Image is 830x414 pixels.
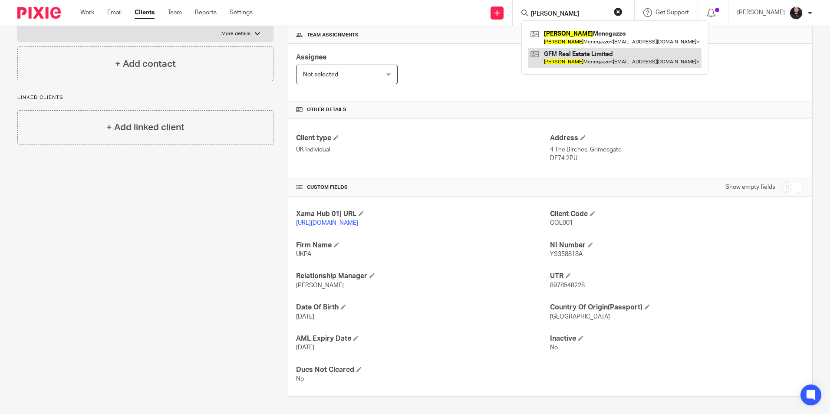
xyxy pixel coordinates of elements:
h4: Address [550,134,804,143]
a: Work [80,8,94,17]
h4: UTR [550,272,804,281]
p: 4 The Birches, Grimesgate [550,145,804,154]
a: Team [168,8,182,17]
img: Pixie [17,7,61,19]
h4: + Add linked client [106,121,184,134]
button: Clear [614,7,622,16]
span: No [296,376,304,382]
span: 8978548228 [550,283,585,289]
h4: Client Code [550,210,804,219]
span: YS358818A [550,251,583,257]
h4: Inactive [550,334,804,343]
h4: Relationship Manager [296,272,550,281]
span: UKPA [296,251,311,257]
span: [DATE] [296,314,314,320]
span: Not selected [303,72,338,78]
span: Get Support [655,10,689,16]
input: Search [530,10,608,18]
span: [PERSON_NAME] [296,283,344,289]
a: Settings [230,8,253,17]
p: Linked clients [17,94,273,101]
a: Clients [135,8,155,17]
h4: Dues Not Cleared [296,365,550,375]
span: [GEOGRAPHIC_DATA] [550,314,610,320]
a: [URL][DOMAIN_NAME] [296,220,358,226]
img: MicrosoftTeams-image.jfif [789,6,803,20]
p: DE74 2PU [550,154,804,163]
p: UK Individual [296,145,550,154]
span: Other details [307,106,346,113]
label: Show empty fields [725,183,775,191]
h4: Client type [296,134,550,143]
h4: Date Of Birth [296,303,550,312]
span: No [550,345,558,351]
h4: + Add contact [115,57,176,71]
p: More details [221,30,250,37]
span: Team assignments [307,32,359,39]
h4: CUSTOM FIELDS [296,184,550,191]
p: [PERSON_NAME] [737,8,785,17]
span: [DATE] [296,345,314,351]
span: Assignee [296,54,326,61]
h4: Country Of Origin(Passport) [550,303,804,312]
h4: Xama Hub 01) URL [296,210,550,219]
a: Email [107,8,122,17]
span: COL001 [550,220,573,226]
h4: NI Number [550,241,804,250]
a: Reports [195,8,217,17]
h4: AML Expiry Date [296,334,550,343]
h4: Firm Name [296,241,550,250]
